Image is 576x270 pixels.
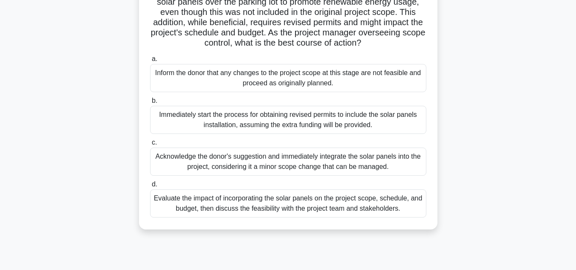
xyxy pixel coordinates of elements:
div: Evaluate the impact of incorporating the solar panels on the project scope, schedule, and budget,... [150,189,426,218]
span: c. [152,139,157,146]
span: a. [152,55,157,62]
span: d. [152,180,157,188]
div: Acknowledge the donor's suggestion and immediately integrate the solar panels into the project, c... [150,148,426,176]
div: Immediately start the process for obtaining revised permits to include the solar panels installat... [150,106,426,134]
div: Inform the donor that any changes to the project scope at this stage are not feasible and proceed... [150,64,426,92]
span: b. [152,97,157,104]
